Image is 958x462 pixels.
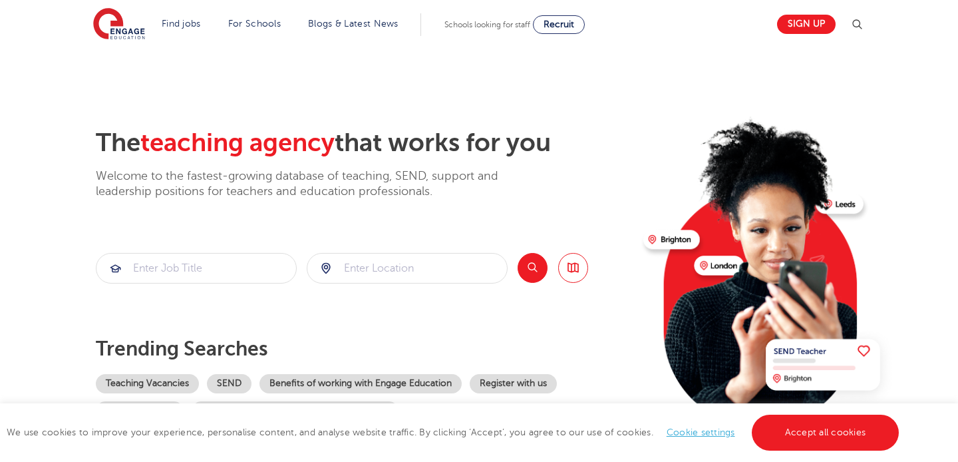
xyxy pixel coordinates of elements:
[307,253,508,284] div: Submit
[307,254,507,283] input: Submit
[140,128,335,157] span: teaching agency
[96,168,535,200] p: Welcome to the fastest-growing database of teaching, SEND, support and leadership positions for t...
[259,374,462,393] a: Benefits of working with Engage Education
[544,19,574,29] span: Recruit
[96,337,633,361] p: Trending searches
[96,401,184,421] a: Become a tutor
[96,374,199,393] a: Teaching Vacancies
[533,15,585,34] a: Recruit
[752,415,899,451] a: Accept all cookies
[308,19,399,29] a: Blogs & Latest News
[96,253,297,284] div: Submit
[228,19,281,29] a: For Schools
[470,374,557,393] a: Register with us
[96,128,633,158] h2: The that works for you
[777,15,836,34] a: Sign up
[207,374,251,393] a: SEND
[518,253,548,283] button: Search
[96,254,296,283] input: Submit
[667,427,735,437] a: Cookie settings
[444,20,530,29] span: Schools looking for staff
[93,8,145,41] img: Engage Education
[192,401,399,421] a: Our coverage across [GEOGRAPHIC_DATA]
[7,427,902,437] span: We use cookies to improve your experience, personalise content, and analyse website traffic. By c...
[162,19,201,29] a: Find jobs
